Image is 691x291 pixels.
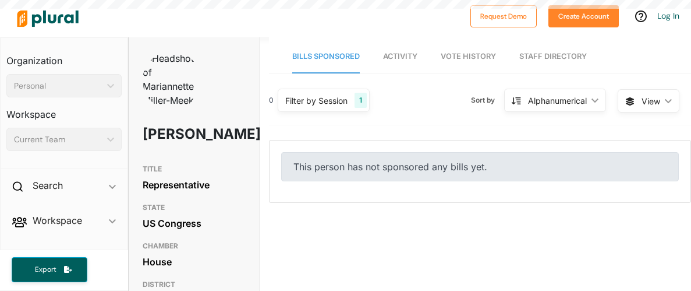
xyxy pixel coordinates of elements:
[470,9,537,22] a: Request Demo
[143,176,246,194] div: Representative
[143,215,246,232] div: US Congress
[14,80,102,92] div: Personal
[528,94,587,107] div: Alphanumerical
[355,93,367,108] div: 1
[269,95,274,106] div: 0
[27,265,64,275] span: Export
[548,9,619,22] a: Create Account
[143,51,201,107] img: Headshot of Mariannette Miller-Meeks
[441,40,496,73] a: Vote History
[12,257,87,282] button: Export
[657,10,679,21] a: Log In
[143,239,246,253] h3: CHAMBER
[285,94,348,107] div: Filter by Session
[471,95,504,106] span: Sort by
[281,152,679,181] div: This person has not sponsored any bills yet.
[383,52,417,61] span: Activity
[33,179,63,192] h2: Search
[470,5,537,27] button: Request Demo
[143,201,246,215] h3: STATE
[292,40,360,73] a: Bills Sponsored
[6,44,122,69] h3: Organization
[548,5,619,27] button: Create Account
[6,97,122,123] h3: Workspace
[642,95,660,107] span: View
[383,40,417,73] a: Activity
[14,134,102,146] div: Current Team
[143,162,246,176] h3: TITLE
[143,253,246,271] div: House
[143,117,204,152] h1: [PERSON_NAME]
[519,40,587,73] a: Staff Directory
[441,52,496,61] span: Vote History
[292,52,360,61] span: Bills Sponsored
